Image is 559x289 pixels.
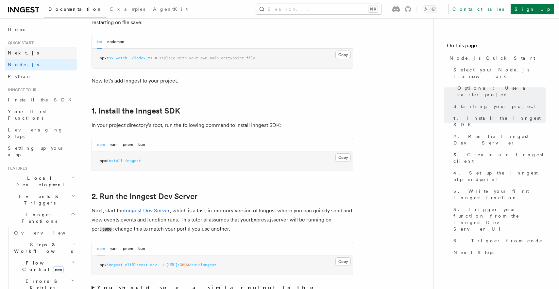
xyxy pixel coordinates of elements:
a: Starting your project [451,100,546,112]
button: bun [138,242,145,255]
span: Next Steps [453,249,494,256]
button: Copy [335,51,351,59]
a: Sign Up [511,4,554,14]
span: Documentation [48,7,102,12]
button: Local Development [5,172,77,190]
span: npx [100,56,107,60]
kbd: ⌘K [368,6,378,12]
span: new [53,266,64,273]
span: npm [100,159,107,163]
button: npm [97,138,105,151]
button: pnpm [123,242,133,255]
a: Overview [11,227,77,239]
span: Events & Triggers [5,193,71,206]
span: Python [8,74,32,79]
a: Python [5,70,77,82]
span: Local Development [5,175,71,188]
a: Node.js [5,59,77,70]
span: Quick start [5,40,34,46]
button: pnpm [123,138,133,151]
button: nodemon [107,35,124,49]
button: npm [97,242,105,255]
a: Contact sales [448,4,508,14]
span: Inngest Functions [5,211,71,224]
a: 5. Write your first Inngest function [451,185,546,204]
button: Copy [335,257,351,266]
a: 5. Trigger your function from the Inngest Dev Server UI [451,204,546,235]
span: -u [159,263,164,267]
span: Optional: Use a starter project [457,85,546,98]
a: Setting up your app [5,142,77,160]
span: Leveraging Steps [8,127,63,139]
span: Overview [14,230,81,236]
span: Home [8,26,26,33]
span: dev [150,263,157,267]
a: Inngest Dev Server [124,207,170,214]
span: watch [116,56,127,60]
a: 2. Run the Inngest Dev Server [451,130,546,149]
a: 4. Set up the Inngest http endpoint [451,167,546,185]
span: Select your Node.js framework [453,67,546,80]
span: npx [100,263,107,267]
button: Steps & Workflows [11,239,77,257]
span: 3000 [180,263,189,267]
span: Examples [110,7,145,12]
h4: On this page [447,42,546,52]
span: [URL]: [166,263,180,267]
button: Toggle dark mode [422,5,437,13]
a: Node.js Quick Start [447,52,546,64]
a: Documentation [44,2,106,18]
p: Now let's add Inngest to your project. [92,76,353,85]
a: Next.js [5,47,77,59]
a: Examples [106,2,149,18]
a: 6. Trigger from code [451,235,546,247]
span: /api/inngest [189,263,216,267]
a: Home [5,23,77,35]
a: Optional: Use a starter project [455,82,546,100]
span: Install the SDK [8,97,76,102]
span: 2. Run the Inngest Dev Server [453,133,546,146]
span: Starting your project [453,103,536,110]
button: Flow Controlnew [11,257,77,275]
a: Your first Functions [5,106,77,124]
span: 5. Write your first Inngest function [453,188,546,201]
button: yarn [110,242,118,255]
button: Copy [335,153,351,162]
button: bun [138,138,145,151]
span: # replace with your own main entrypoint file [155,56,255,60]
span: Flow Control [11,260,72,273]
span: tsx [107,56,113,60]
span: Node.js [8,62,39,67]
span: Next.js [8,50,39,55]
a: Install the SDK [5,94,77,106]
a: Select your Node.js framework [451,64,546,82]
p: In your project directory's root, run the following command to install Inngest SDK: [92,121,353,130]
a: 2. Run the Inngest Dev Server [92,192,197,201]
span: Your first Functions [8,109,47,121]
button: yarn [110,138,118,151]
span: Setting up your app [8,145,64,157]
span: 3. Create an Inngest client [453,151,546,164]
code: 3000 [101,227,112,232]
span: Node.js Quick Start [449,55,535,61]
p: Next, start the , which is a fast, in-memory version of Inngest where you can quickly send and vi... [92,206,353,234]
a: 3. Create an Inngest client [451,149,546,167]
button: Inngest Functions [5,209,77,227]
span: 1. Install the Inngest SDK [453,115,546,128]
span: Features [5,166,27,171]
span: 4. Set up the Inngest http endpoint [453,170,546,183]
span: inngest [125,159,141,163]
button: Events & Triggers [5,190,77,209]
a: Leveraging Steps [5,124,77,142]
span: Steps & Workflows [11,241,73,254]
button: tsx [97,35,102,49]
a: Next Steps [451,247,546,258]
span: 6. Trigger from code [453,237,543,244]
span: 5. Trigger your function from the Inngest Dev Server UI [453,206,546,232]
span: install [107,159,123,163]
span: AgentKit [153,7,188,12]
button: Search...⌘K [256,4,381,14]
a: 1. Install the Inngest SDK [451,112,546,130]
span: ./index.ts [129,56,152,60]
a: AgentKit [149,2,192,18]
